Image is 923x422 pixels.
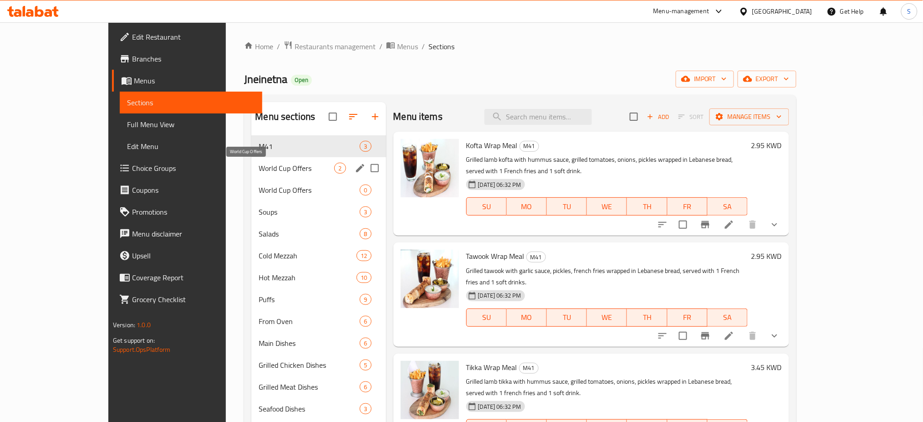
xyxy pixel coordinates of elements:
[484,109,592,125] input: search
[259,403,360,414] div: Seafood Dishes
[259,338,360,349] span: Main Dishes
[694,325,716,347] button: Branch-specific-item
[112,201,263,223] a: Promotions
[255,110,315,124] h2: Menu sections
[360,316,371,327] div: items
[251,201,386,223] div: Soups3
[474,402,525,411] span: [DATE] 06:32 PM
[251,157,386,179] div: World Cup Offers2edit
[671,311,704,324] span: FR
[631,311,663,324] span: TH
[323,107,342,126] span: Select all sections
[132,294,255,305] span: Grocery Checklist
[507,197,547,216] button: MO
[676,71,734,87] button: import
[428,41,454,52] span: Sections
[643,110,673,124] button: Add
[708,309,748,327] button: SA
[132,272,255,283] span: Coverage Report
[466,154,748,177] p: Grilled lamb kofta with hummus sauce, grilled tomatoes, onions, pickles wrapped in Lebanese bread...
[360,317,371,326] span: 6
[259,185,360,196] span: World Cup Offers
[259,141,360,152] span: M41
[132,163,255,174] span: Choice Groups
[470,311,503,324] span: SU
[295,41,376,52] span: Restaurants management
[627,309,667,327] button: TH
[673,215,693,234] span: Select to update
[526,252,546,262] div: M41
[738,71,796,87] button: export
[251,332,386,354] div: Main Dishes6
[132,31,255,42] span: Edit Restaurant
[694,214,716,236] button: Branch-specific-item
[134,75,255,86] span: Menus
[112,179,263,201] a: Coupons
[401,250,459,308] img: Tawook Wrap Meal
[908,6,911,16] span: S
[360,338,371,349] div: items
[466,265,748,288] p: Grilled tawook with garlic sauce, pickles, french fries wrapped in Lebanese bread, served with 1 ...
[527,252,546,262] span: M41
[357,252,371,260] span: 12
[132,206,255,217] span: Promotions
[334,163,346,174] div: items
[652,325,673,347] button: sort-choices
[360,185,371,196] div: items
[251,354,386,376] div: Grilled Chicken Dishes5
[751,361,782,374] h6: 3.45 KWD
[120,92,263,113] a: Sections
[470,200,503,213] span: SU
[112,267,263,288] a: Coverage Report
[673,110,709,124] span: Select section first
[520,141,539,152] div: M41
[360,208,371,216] span: 3
[769,219,780,230] svg: Show Choices
[251,376,386,398] div: Grilled Meat Dishes6
[520,141,539,151] span: M41
[360,186,371,195] span: 0
[551,200,583,213] span: TU
[397,41,418,52] span: Menus
[393,110,443,124] h2: Menu items
[132,53,255,64] span: Branches
[244,69,287,89] span: Jneinetna
[510,200,543,213] span: MO
[671,200,704,213] span: FR
[386,41,418,52] a: Menus
[591,200,623,213] span: WE
[764,325,785,347] button: show more
[360,360,371,371] div: items
[668,197,708,216] button: FR
[587,309,627,327] button: WE
[466,309,507,327] button: SU
[259,360,360,371] span: Grilled Chicken Dishes
[112,48,263,70] a: Branches
[259,206,360,217] span: Soups
[711,311,744,324] span: SA
[259,228,360,239] div: Salads
[646,112,670,122] span: Add
[631,200,663,213] span: TH
[127,119,255,130] span: Full Menu View
[587,197,627,216] button: WE
[360,403,371,414] div: items
[251,310,386,332] div: From Oven6
[474,180,525,189] span: [DATE] 06:32 PM
[244,41,796,52] nav: breadcrumb
[764,214,785,236] button: show more
[547,197,587,216] button: TU
[251,288,386,310] div: Puffs9
[360,383,371,391] span: 6
[357,272,371,283] div: items
[342,106,364,128] span: Sort sections
[259,381,360,392] span: Grilled Meat Dishes
[259,316,360,327] span: From Oven
[113,344,171,355] a: Support.OpsPlatform
[683,73,727,85] span: import
[335,164,345,173] span: 2
[507,309,547,327] button: MO
[112,26,263,48] a: Edit Restaurant
[742,325,764,347] button: delete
